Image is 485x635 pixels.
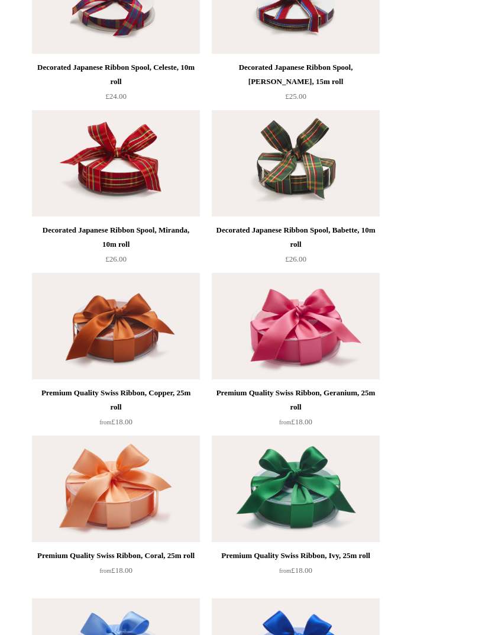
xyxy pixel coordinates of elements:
a: Decorated Japanese Ribbon Spool, Babette, 10m roll £26.00 [212,223,380,272]
span: £18.00 [279,566,312,575]
div: Premium Quality Swiss Ribbon, Geranium, 25m roll [215,386,377,414]
a: Decorated Japanese Ribbon Spool, Miranda, 10m roll £26.00 [32,223,200,272]
img: Premium Quality Swiss Ribbon, Coral, 25m roll [32,436,200,542]
span: £25.00 [285,92,306,101]
img: Decorated Japanese Ribbon Spool, Babette, 10m roll [212,110,380,217]
img: Premium Quality Swiss Ribbon, Geranium, 25m roll [212,273,380,379]
span: from [279,419,291,426]
img: Premium Quality Swiss Ribbon, Ivy, 25m roll [212,436,380,542]
img: Premium Quality Swiss Ribbon, Copper, 25m roll [32,273,200,379]
span: £18.00 [99,566,132,575]
a: Premium Quality Swiss Ribbon, Ivy, 25m roll Premium Quality Swiss Ribbon, Ivy, 25m roll [212,436,380,542]
img: Decorated Japanese Ribbon Spool, Miranda, 10m roll [32,110,200,217]
a: Premium Quality Swiss Ribbon, Copper, 25m roll from£18.00 [32,386,200,434]
a: Premium Quality Swiss Ribbon, Ivy, 25m roll from£18.00 [212,549,380,597]
a: Premium Quality Swiss Ribbon, Coral, 25m roll from£18.00 [32,549,200,597]
span: from [279,568,291,574]
a: Premium Quality Swiss Ribbon, Copper, 25m roll Premium Quality Swiss Ribbon, Copper, 25m roll [32,273,200,379]
a: Decorated Japanese Ribbon Spool, [PERSON_NAME], 15m roll £25.00 [212,60,380,109]
div: Premium Quality Swiss Ribbon, Copper, 25m roll [35,386,197,414]
div: Premium Quality Swiss Ribbon, Coral, 25m roll [35,549,197,563]
a: Decorated Japanese Ribbon Spool, Miranda, 10m roll Decorated Japanese Ribbon Spool, Miranda, 10m ... [32,110,200,217]
span: from [99,568,111,574]
span: from [99,419,111,426]
span: £18.00 [279,417,312,426]
div: Decorated Japanese Ribbon Spool, Babette, 10m roll [215,223,377,252]
a: Decorated Japanese Ribbon Spool, Celeste, 10m roll £24.00 [32,60,200,109]
div: Decorated Japanese Ribbon Spool, [PERSON_NAME], 15m roll [215,60,377,89]
div: Premium Quality Swiss Ribbon, Ivy, 25m roll [215,549,377,563]
div: Decorated Japanese Ribbon Spool, Celeste, 10m roll [35,60,197,89]
a: Premium Quality Swiss Ribbon, Geranium, 25m roll Premium Quality Swiss Ribbon, Geranium, 25m roll [212,273,380,379]
a: Premium Quality Swiss Ribbon, Coral, 25m roll Premium Quality Swiss Ribbon, Coral, 25m roll [32,436,200,542]
span: £26.00 [105,254,127,263]
span: £24.00 [105,92,127,101]
span: £18.00 [99,417,132,426]
a: Decorated Japanese Ribbon Spool, Babette, 10m roll Decorated Japanese Ribbon Spool, Babette, 10m ... [212,110,380,217]
span: £26.00 [285,254,306,263]
div: Decorated Japanese Ribbon Spool, Miranda, 10m roll [35,223,197,252]
a: Premium Quality Swiss Ribbon, Geranium, 25m roll from£18.00 [212,386,380,434]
